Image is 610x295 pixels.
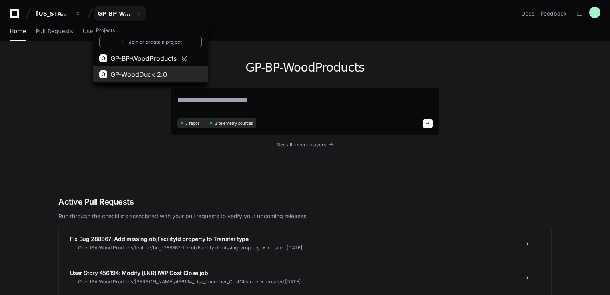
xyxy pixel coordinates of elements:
a: Users [83,22,98,41]
span: 7 repos [185,120,200,126]
h1: GP-BP-WoodProducts [171,60,439,75]
span: Users [83,29,98,34]
span: GP-BP-WoodProducts [110,54,177,63]
span: OneLISA Wood Products/[PERSON_NAME]/456194_Lisa_Launcher_CostCleanup [78,279,258,285]
button: GP-BP-WoodProducts [94,6,146,21]
a: Fix Bug 288867: Add missing objFacilityId property to Transfer typeOneLISA Wood Products/feature/... [59,227,551,261]
button: Feedback [541,10,567,18]
div: GP-BP-WoodProducts [98,10,132,18]
span: See all recent players [277,142,326,148]
div: [US_STATE] Pacific [93,22,208,84]
span: OneLISA Wood Products/feature/bug-288867-fix-objFacilityId-missing-property [78,245,260,251]
span: User Story 456194: Modify (LNR) IWP Cost Close job [70,269,208,276]
a: User Story 456194: Modify (LNR) IWP Cost Close jobOneLISA Wood Products/[PERSON_NAME]/456194_Lisa... [59,261,551,295]
p: Run through the checklists associated with your pull requests to verify your upcoming releases. [58,212,552,220]
a: Pull Requests [36,22,73,41]
span: 2 telemetry sources [215,120,253,126]
span: created [DATE] [266,279,301,285]
span: GP-WoodDuck 2.0 [110,70,167,79]
span: created [DATE] [268,245,302,251]
a: See all recent players [171,142,439,148]
div: G [99,54,107,62]
button: [US_STATE] Pacific [33,6,84,21]
span: Fix Bug 288867: Add missing objFacilityId property to Transfer type [70,235,249,242]
span: Pull Requests [36,29,73,34]
a: Docs [521,10,534,18]
a: Join or create a project [99,37,202,47]
div: [US_STATE] Pacific [36,10,70,18]
h2: Active Pull Requests [58,196,552,207]
a: Home [10,22,26,41]
span: Home [10,29,26,34]
div: G [99,70,107,78]
h1: Projects [93,24,208,37]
